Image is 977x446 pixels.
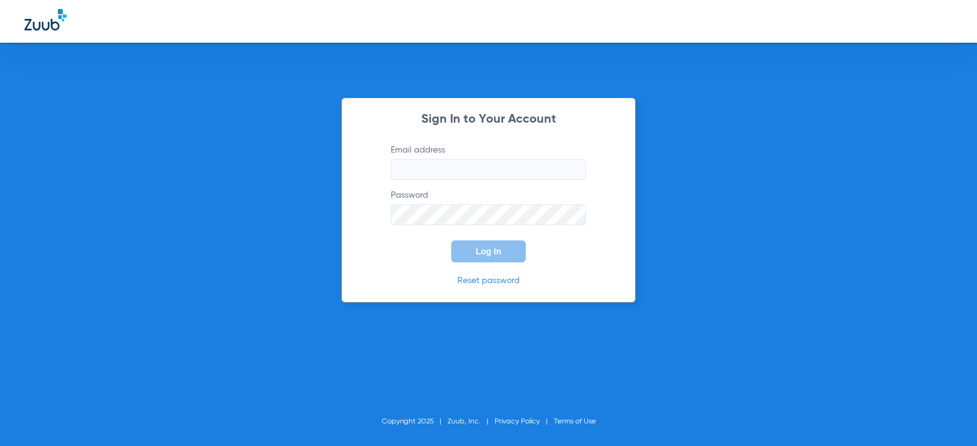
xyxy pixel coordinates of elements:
[391,204,586,225] input: Password
[554,418,596,425] a: Terms of Use
[382,415,448,428] li: Copyright 2025
[391,159,586,180] input: Email address
[391,189,586,225] label: Password
[391,144,586,180] label: Email address
[448,415,495,428] li: Zuub, Inc.
[24,9,67,31] img: Zuub Logo
[495,418,540,425] a: Privacy Policy
[457,276,520,285] a: Reset password
[476,246,501,256] span: Log In
[372,113,605,126] h2: Sign In to Your Account
[451,240,526,262] button: Log In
